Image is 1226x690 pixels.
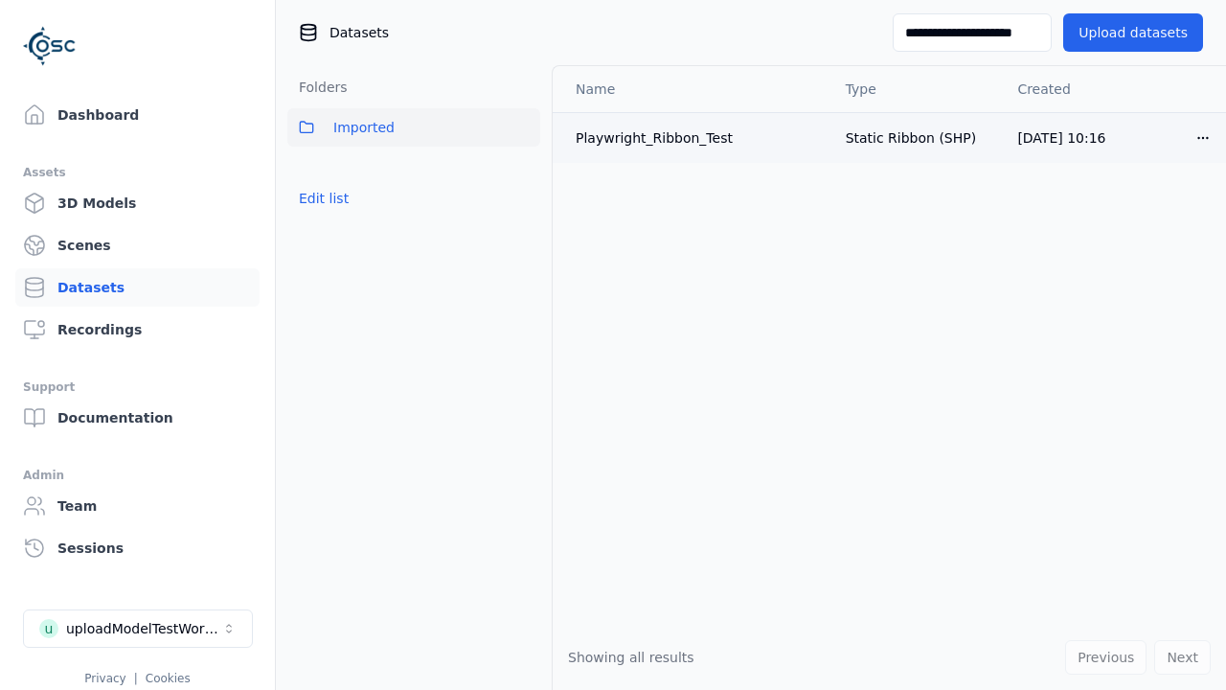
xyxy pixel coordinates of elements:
[15,226,260,264] a: Scenes
[23,464,252,487] div: Admin
[553,66,830,112] th: Name
[23,161,252,184] div: Assets
[15,310,260,349] a: Recordings
[146,672,191,685] a: Cookies
[287,181,360,216] button: Edit list
[23,376,252,399] div: Support
[333,116,395,139] span: Imported
[23,609,253,648] button: Select a workspace
[15,184,260,222] a: 3D Models
[287,108,540,147] button: Imported
[287,78,348,97] h3: Folders
[329,23,389,42] span: Datasets
[15,96,260,134] a: Dashboard
[23,19,77,73] img: Logo
[39,619,58,638] div: u
[830,66,1003,112] th: Type
[1002,66,1180,112] th: Created
[15,399,260,437] a: Documentation
[15,487,260,525] a: Team
[15,268,260,307] a: Datasets
[568,650,694,665] span: Showing all results
[576,128,815,148] div: Playwright_Ribbon_Test
[1063,13,1203,52] button: Upload datasets
[84,672,125,685] a: Privacy
[1017,130,1105,146] span: [DATE] 10:16
[134,672,138,685] span: |
[15,529,260,567] a: Sessions
[830,112,1003,163] td: Static Ribbon (SHP)
[66,619,221,638] div: uploadModelTestWorkspace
